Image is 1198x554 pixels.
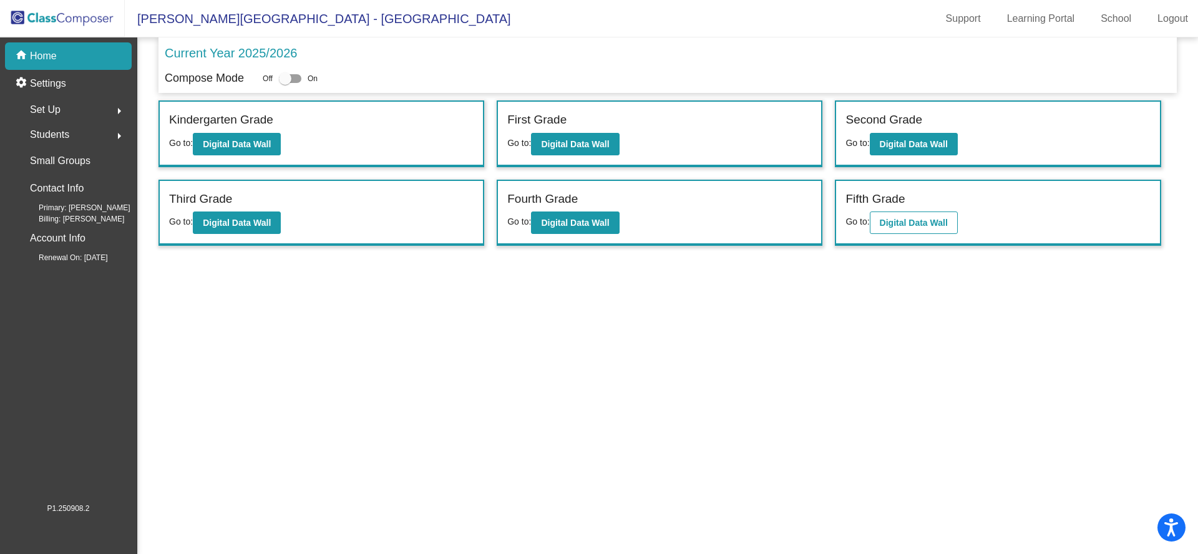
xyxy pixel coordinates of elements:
p: Home [30,49,57,64]
span: Renewal On: [DATE] [19,252,107,263]
mat-icon: home [15,49,30,64]
b: Digital Data Wall [203,218,271,228]
button: Digital Data Wall [870,211,958,234]
span: Set Up [30,101,61,119]
label: Fourth Grade [507,190,578,208]
span: Billing: [PERSON_NAME] [19,213,124,225]
label: Fifth Grade [845,190,905,208]
span: Primary: [PERSON_NAME] [19,202,130,213]
span: Students [30,126,69,143]
span: On [308,73,318,84]
span: Go to: [507,216,531,226]
a: Learning Portal [997,9,1085,29]
button: Digital Data Wall [531,211,619,234]
label: Kindergarten Grade [169,111,273,129]
p: Small Groups [30,152,90,170]
a: Logout [1147,9,1198,29]
p: Current Year 2025/2026 [165,44,297,62]
span: [PERSON_NAME][GEOGRAPHIC_DATA] - [GEOGRAPHIC_DATA] [125,9,511,29]
span: Go to: [169,138,193,148]
label: Third Grade [169,190,232,208]
b: Digital Data Wall [880,218,948,228]
button: Digital Data Wall [193,133,281,155]
p: Compose Mode [165,70,244,87]
label: First Grade [507,111,567,129]
span: Go to: [845,138,869,148]
p: Settings [30,76,66,91]
span: Off [263,73,273,84]
span: Go to: [169,216,193,226]
label: Second Grade [845,111,922,129]
button: Digital Data Wall [870,133,958,155]
p: Account Info [30,230,85,247]
mat-icon: arrow_right [112,104,127,119]
span: Go to: [507,138,531,148]
mat-icon: arrow_right [112,129,127,143]
button: Digital Data Wall [193,211,281,234]
b: Digital Data Wall [541,218,609,228]
button: Digital Data Wall [531,133,619,155]
p: Contact Info [30,180,84,197]
a: Support [936,9,991,29]
b: Digital Data Wall [880,139,948,149]
b: Digital Data Wall [203,139,271,149]
mat-icon: settings [15,76,30,91]
b: Digital Data Wall [541,139,609,149]
span: Go to: [845,216,869,226]
a: School [1091,9,1141,29]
